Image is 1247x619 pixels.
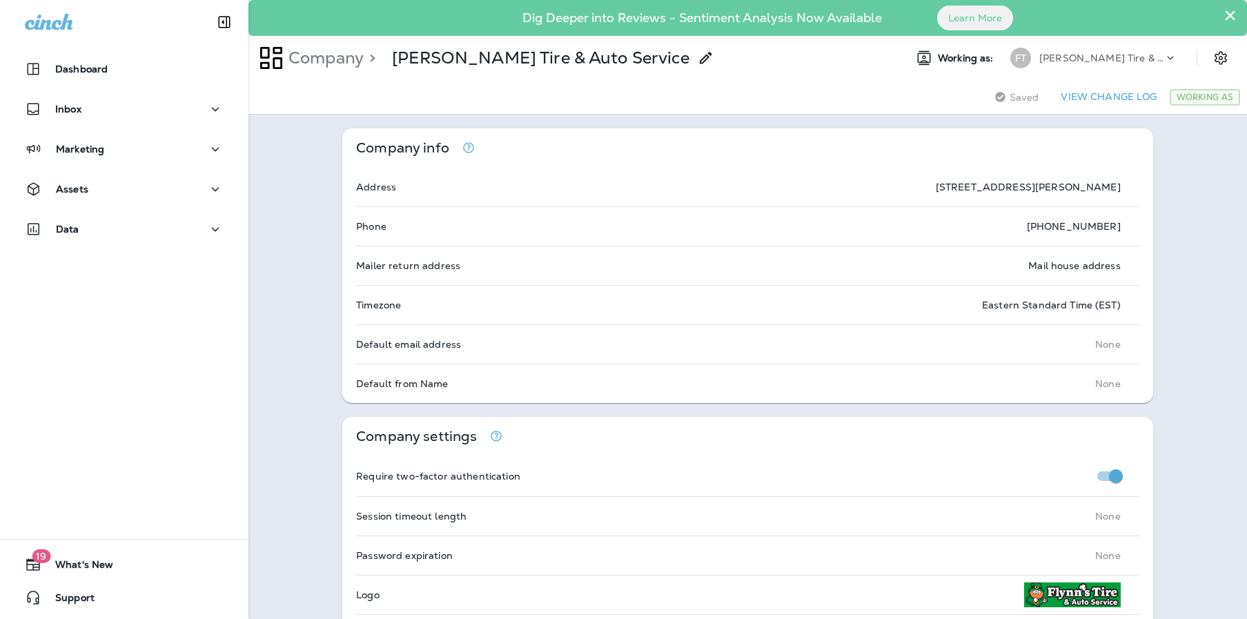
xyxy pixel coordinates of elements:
p: Dig Deeper into Reviews - Sentiment Analysis Now Available [482,16,922,20]
p: Timezone [356,299,401,311]
p: Inbox [55,104,81,115]
p: Default from Name [356,378,448,389]
p: None [1095,511,1121,522]
p: [STREET_ADDRESS][PERSON_NAME] [936,181,1121,193]
p: Company [283,48,364,68]
p: Company info [356,142,449,154]
button: Marketing [14,135,235,163]
p: None [1095,339,1121,350]
button: Support [14,584,235,611]
p: Require two-factor authentication [356,471,520,482]
p: [PHONE_NUMBER] [1027,221,1121,232]
p: Phone [356,221,386,232]
div: Flynn's Tire & Auto Service [392,48,689,68]
p: Assets [56,184,88,195]
button: Assets [14,175,235,203]
div: Working As [1170,89,1240,106]
button: Collapse Sidebar [205,8,244,36]
span: What's New [41,559,113,576]
p: None [1095,378,1121,389]
button: 19What's New [14,551,235,578]
p: Marketing [56,144,104,155]
button: Data [14,215,235,243]
button: Inbox [14,95,235,123]
span: Saved [1010,92,1039,103]
button: Settings [1208,46,1233,70]
span: Support [41,592,95,609]
img: Screenshot%202025-06-10%20155746.png [1024,582,1121,607]
p: Address [356,181,396,193]
p: Mail house address [1028,260,1121,271]
button: View Change Log [1055,86,1162,108]
span: 19 [32,549,50,563]
button: Close [1224,4,1237,26]
p: [PERSON_NAME] Tire & Auto Service [392,48,689,68]
div: FT [1010,48,1031,68]
p: [PERSON_NAME] Tire & Auto Service [1039,52,1163,63]
p: Data [56,224,79,235]
p: Dashboard [55,63,108,75]
button: Dashboard [14,55,235,83]
p: None [1095,550,1121,561]
p: > [364,48,375,68]
p: Eastern Standard Time (EST) [982,299,1121,311]
button: Learn More [937,6,1013,30]
p: Mailer return address [356,260,460,271]
p: Company settings [356,431,477,442]
span: Working as: [938,52,996,64]
p: Default email address [356,339,461,350]
p: Password expiration [356,550,453,561]
p: Logo [356,589,380,600]
p: Session timeout length [356,511,467,522]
